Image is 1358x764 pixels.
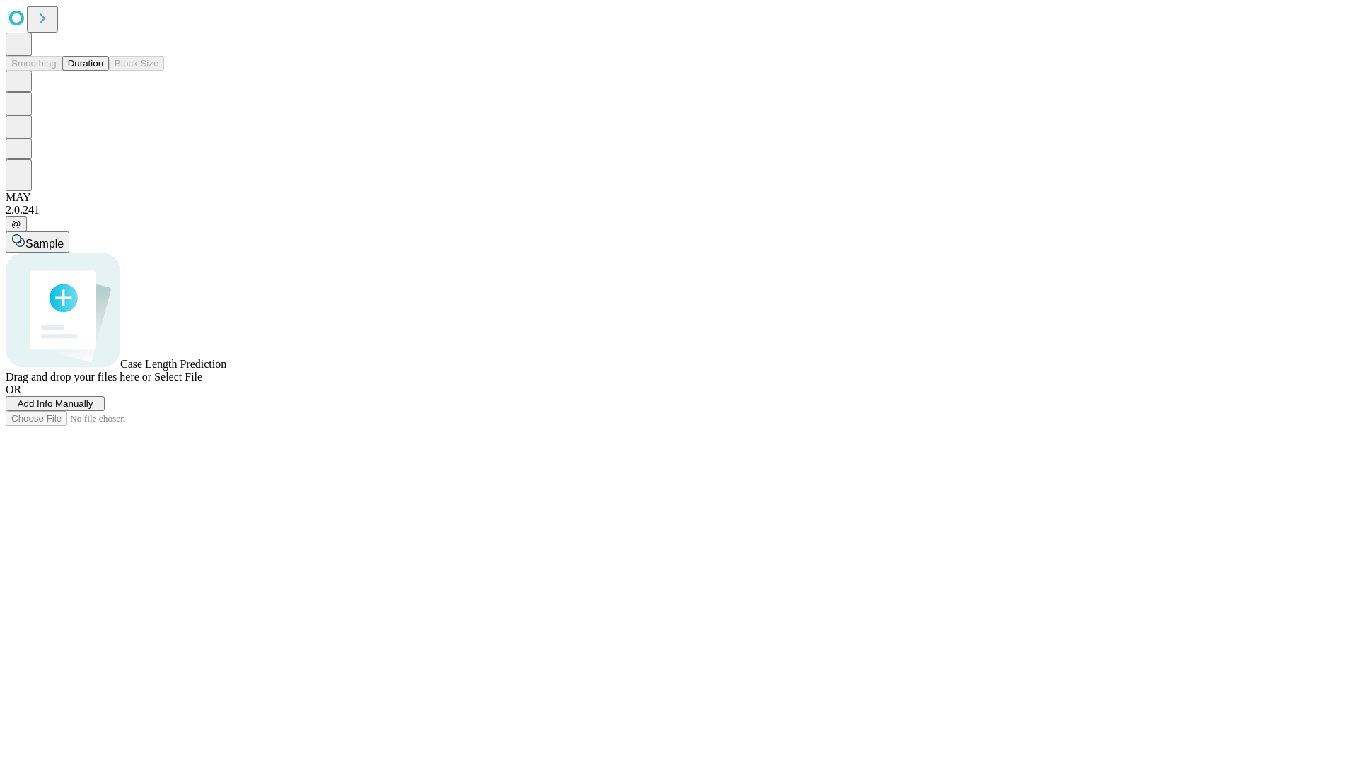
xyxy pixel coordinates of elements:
[6,56,62,71] button: Smoothing
[6,216,27,231] button: @
[120,358,226,370] span: Case Length Prediction
[109,56,164,71] button: Block Size
[6,191,1352,204] div: MAY
[6,371,151,383] span: Drag and drop your files here or
[6,396,105,411] button: Add Info Manually
[6,231,69,253] button: Sample
[6,383,21,395] span: OR
[18,398,93,409] span: Add Info Manually
[6,204,1352,216] div: 2.0.241
[154,371,202,383] span: Select File
[11,219,21,229] span: @
[62,56,109,71] button: Duration
[25,238,64,250] span: Sample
